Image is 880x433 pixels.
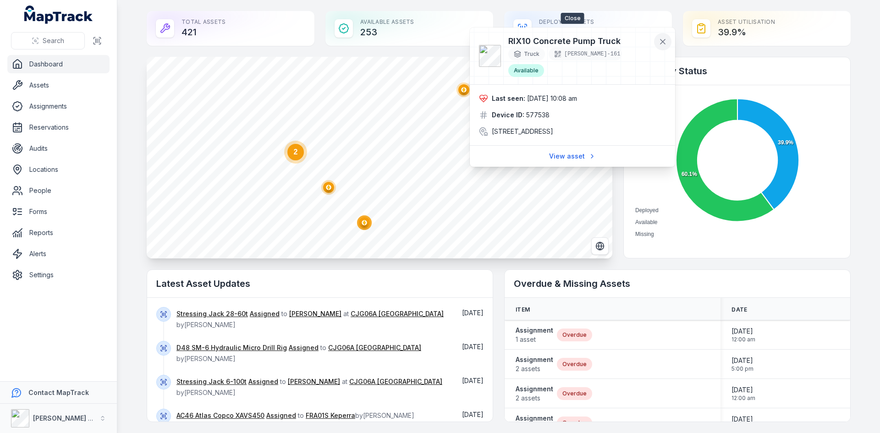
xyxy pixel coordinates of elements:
[508,35,651,48] h3: RIX10 Concrete Pump Truck
[731,395,755,402] span: 12:00 am
[492,94,525,103] strong: Last seen:
[591,237,609,255] button: Switch to Satellite View
[731,356,753,365] span: [DATE]
[561,13,584,24] span: Close
[526,110,550,120] span: 577538
[508,64,544,77] div: Available
[731,365,753,373] span: 5:00 pm
[516,335,553,344] span: 1 asset
[288,377,340,386] a: [PERSON_NAME]
[7,160,110,179] a: Locations
[289,309,341,318] a: [PERSON_NAME]
[462,309,484,317] time: 9/11/2025, 8:38:05 AM
[43,36,64,45] span: Search
[731,415,753,431] time: 9/5/2025, 5:00:00 PM
[176,343,287,352] a: D48 SM-6 Hydraulic Micro Drill Rig
[516,384,553,394] strong: Assignment
[176,378,442,396] span: to at by [PERSON_NAME]
[549,48,622,60] div: [PERSON_NAME]-161
[7,245,110,263] a: Alerts
[306,411,355,420] a: FRA01S Keperra
[7,97,110,115] a: Assignments
[266,411,296,420] a: Assigned
[250,309,280,318] a: Assigned
[328,343,421,352] a: CJG06A [GEOGRAPHIC_DATA]
[462,411,484,418] time: 9/10/2025, 12:07:44 PM
[176,411,264,420] a: AC46 Atlas Copco XAVS450
[289,343,319,352] a: Assigned
[527,94,577,102] time: 9/11/2025, 10:08:50 AM
[516,414,553,423] strong: Assignment
[7,203,110,221] a: Forms
[514,277,841,290] h2: Overdue & Missing Assets
[731,336,755,343] span: 12:00 am
[731,385,755,395] span: [DATE]
[731,356,753,373] time: 9/5/2025, 5:00:00 PM
[557,358,592,371] div: Overdue
[462,377,484,384] time: 9/11/2025, 7:35:46 AM
[176,310,444,329] span: to at by [PERSON_NAME]
[7,76,110,94] a: Assets
[7,139,110,158] a: Audits
[28,389,89,396] strong: Contact MapTrack
[462,411,484,418] span: [DATE]
[633,65,841,77] h2: Assets by Status
[176,344,421,362] span: to by [PERSON_NAME]
[731,327,755,336] span: [DATE]
[462,343,484,351] time: 9/11/2025, 7:36:21 AM
[731,306,747,313] span: Date
[492,127,553,136] span: [STREET_ADDRESS]
[147,57,612,258] canvas: Map
[351,309,444,318] a: CJG06A [GEOGRAPHIC_DATA]
[492,110,524,120] strong: Device ID:
[516,355,553,373] a: Assignment2 assets
[176,377,247,386] a: Stressing Jack 6-100t
[7,55,110,73] a: Dashboard
[33,414,108,422] strong: [PERSON_NAME] Group
[635,231,654,237] span: Missing
[11,32,85,49] button: Search
[635,219,657,225] span: Available
[248,377,278,386] a: Assigned
[349,377,442,386] a: CJG06A [GEOGRAPHIC_DATA]
[516,355,553,364] strong: Assignment
[557,387,592,400] div: Overdue
[516,306,530,313] span: Item
[516,414,553,432] a: Assignment
[7,266,110,284] a: Settings
[516,384,553,403] a: Assignment2 assets
[731,385,755,402] time: 9/2/2025, 12:00:00 AM
[7,181,110,200] a: People
[516,394,553,403] span: 2 assets
[516,364,553,373] span: 2 assets
[176,411,414,419] span: to by [PERSON_NAME]
[635,207,659,214] span: Deployed
[176,309,248,318] a: Stressing Jack 28-60t
[24,5,93,24] a: MapTrack
[731,327,755,343] time: 7/31/2025, 12:00:00 AM
[524,50,539,58] span: Truck
[462,343,484,351] span: [DATE]
[557,329,592,341] div: Overdue
[7,118,110,137] a: Reservations
[7,224,110,242] a: Reports
[731,415,753,424] span: [DATE]
[462,309,484,317] span: [DATE]
[462,377,484,384] span: [DATE]
[543,148,602,165] a: View asset
[527,94,577,102] span: [DATE] 10:08 am
[516,326,553,335] strong: Assignment
[294,148,298,156] text: 2
[557,417,592,429] div: Overdue
[156,277,484,290] h2: Latest Asset Updates
[516,326,553,344] a: Assignment1 asset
